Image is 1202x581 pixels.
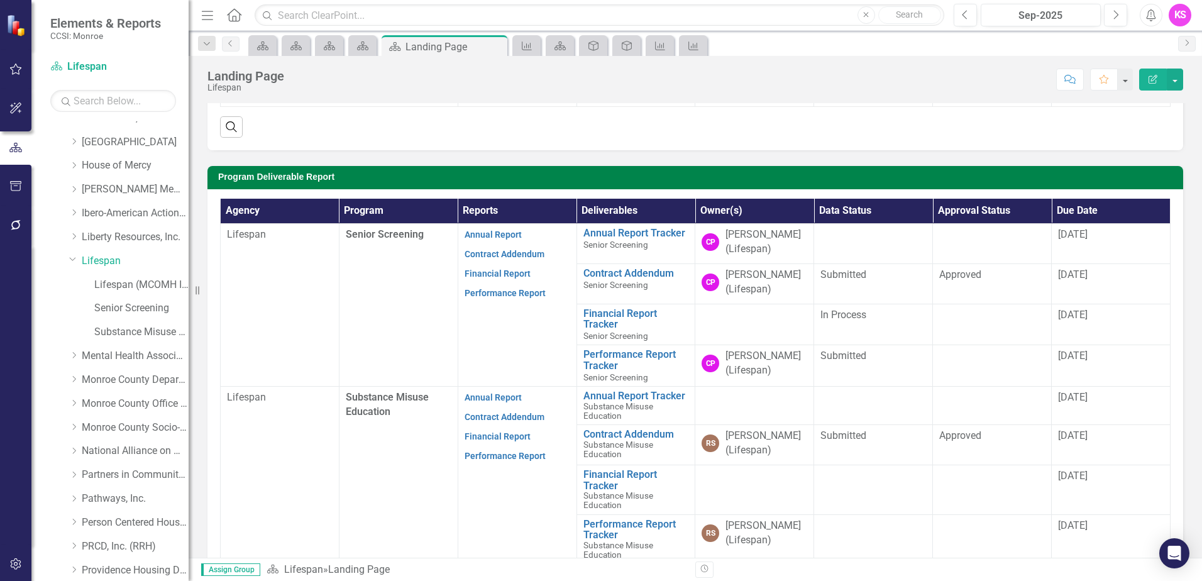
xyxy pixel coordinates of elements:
a: Lifespan [284,563,323,575]
input: Search Below... [50,90,176,112]
td: Double-Click to Edit [1052,304,1171,345]
div: [PERSON_NAME] (Lifespan) [725,268,807,297]
td: Double-Click to Edit [933,387,1052,425]
a: Financial Report [465,431,531,441]
button: Sep-2025 [981,4,1101,26]
span: Substance Misuse Education [583,440,653,459]
a: Liberty Resources, Inc. [82,230,189,245]
td: Double-Click to Edit [1052,425,1171,465]
span: Submitted [820,429,866,441]
a: Partners in Community Development [82,468,189,482]
h3: Program Deliverable Report [218,172,1177,182]
div: [PERSON_NAME] (Lifespan) [725,519,807,548]
a: Annual Report [465,392,522,402]
td: Double-Click to Edit [814,387,933,425]
a: Contract Addendum [465,412,544,422]
a: Person Centered Housing Options, Inc. [82,516,189,530]
p: Lifespan [227,390,333,405]
td: Double-Click to Edit [933,345,1052,387]
a: [PERSON_NAME] Memorial Institute, Inc. [82,182,189,197]
span: Senior Screening [346,228,424,240]
td: Double-Click to Edit Right Click for Context Menu [576,345,695,387]
td: Double-Click to Edit [933,304,1052,345]
span: [DATE] [1058,309,1088,321]
div: CP [702,274,719,291]
div: [PERSON_NAME] (Lifespan) [725,349,807,378]
a: Pathways, Inc. [82,492,189,506]
td: Double-Click to Edit [695,345,814,387]
td: Double-Click to Edit Right Click for Context Menu [576,263,695,304]
span: Senior Screening [583,240,648,250]
span: Senior Screening [583,372,648,382]
td: Double-Click to Edit [695,304,814,345]
span: Assign Group [201,563,260,576]
a: Performance Report Tracker [583,519,689,541]
td: Double-Click to Edit Right Click for Context Menu [576,387,695,425]
td: Double-Click to Edit [814,263,933,304]
a: Senior Screening [94,301,189,316]
a: House of Mercy [82,158,189,173]
a: National Alliance on Mental Illness [82,444,189,458]
button: KS [1169,4,1191,26]
a: Financial Report Tracker [583,308,689,330]
span: [DATE] [1058,391,1088,403]
td: Double-Click to Edit [1052,514,1171,564]
td: Double-Click to Edit Right Click for Context Menu [576,514,695,564]
span: Elements & Reports [50,16,161,31]
span: Substance Misuse Education [583,540,653,560]
td: Double-Click to Edit [1052,224,1171,264]
td: Double-Click to Edit [221,387,339,564]
a: Annual Report Tracker [583,390,689,402]
a: [GEOGRAPHIC_DATA] [82,135,189,150]
a: Ibero-American Action League, Inc. [82,206,189,221]
button: Search [878,6,941,24]
span: Substance Misuse Education [583,401,653,421]
td: Double-Click to Edit [814,425,933,465]
td: Double-Click to Edit Right Click for Context Menu [576,465,695,515]
div: Landing Page [405,39,504,55]
span: Submitted [820,350,866,362]
a: Lifespan (MCOMH Internal) [94,278,189,292]
td: Double-Click to Edit [933,263,1052,304]
td: Double-Click to Edit [695,387,814,425]
td: Double-Click to Edit [933,465,1052,515]
td: Double-Click to Edit [933,224,1052,264]
span: Approved [939,268,981,280]
div: Open Intercom Messenger [1159,538,1189,568]
a: Mental Health Association [82,349,189,363]
input: Search ClearPoint... [255,4,944,26]
td: Double-Click to Edit [933,425,1052,465]
div: [PERSON_NAME] (Lifespan) [725,228,807,257]
td: Double-Click to Edit Right Click for Context Menu [576,224,695,264]
td: Double-Click to Edit [814,465,933,515]
a: PRCD, Inc. (RRH) [82,539,189,554]
td: Double-Click to Edit [695,263,814,304]
a: Performance Report [465,288,546,298]
a: Performance Report Tracker [583,349,689,371]
span: [DATE] [1058,228,1088,240]
span: [DATE] [1058,519,1088,531]
a: Contract Addendum [465,249,544,259]
span: [DATE] [1058,268,1088,280]
span: [DATE] [1058,350,1088,362]
a: Performance Report [465,451,546,461]
a: Lifespan [50,60,176,74]
a: Contract Addendum [583,268,689,279]
td: Double-Click to Edit [695,514,814,564]
div: CP [702,233,719,251]
td: Double-Click to Edit Right Click for Context Menu [576,304,695,345]
a: Contract Addendum [583,429,689,440]
td: Double-Click to Edit [1052,263,1171,304]
span: Substance Misuse Education [346,391,429,418]
td: Double-Click to Edit [221,224,339,387]
a: Annual Report Tracker [583,228,689,239]
td: Double-Click to Edit Right Click for Context Menu [576,425,695,465]
span: Approved [939,429,981,441]
td: Double-Click to Edit [1052,387,1171,425]
div: Lifespan [207,83,284,92]
span: [DATE] [1058,470,1088,482]
a: Financial Report [465,268,531,279]
div: Landing Page [328,563,390,575]
div: CP [702,355,719,372]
